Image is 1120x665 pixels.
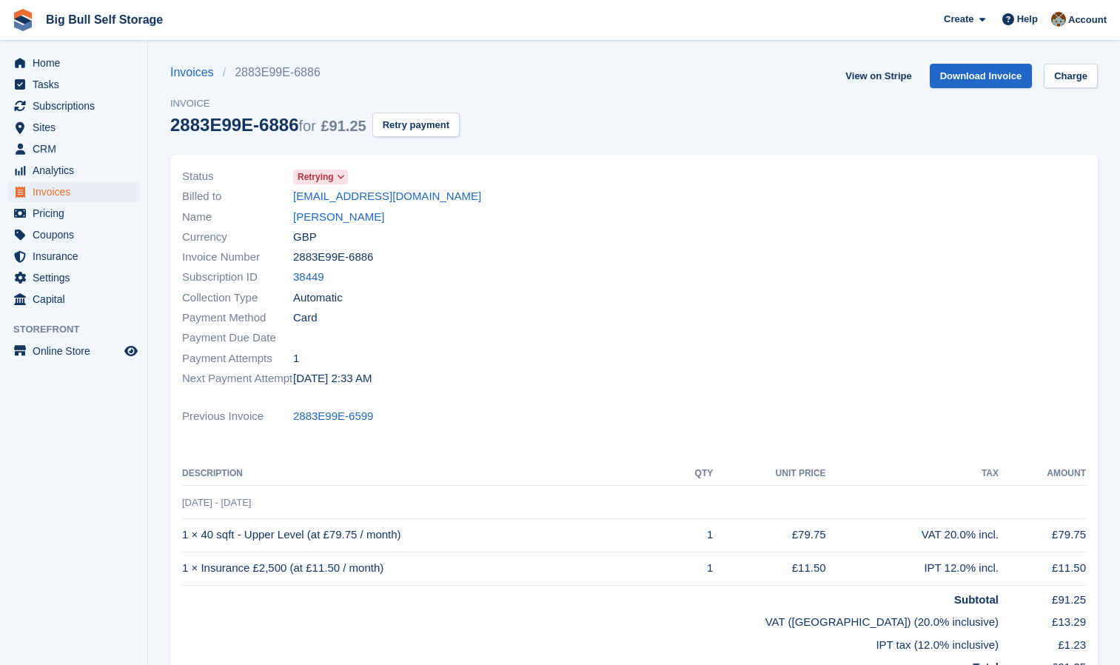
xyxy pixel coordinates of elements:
[672,552,713,585] td: 1
[7,160,140,181] a: menu
[293,188,481,205] a: [EMAIL_ADDRESS][DOMAIN_NAME]
[182,229,293,246] span: Currency
[999,608,1086,631] td: £13.29
[7,341,140,361] a: menu
[372,113,460,137] button: Retry payment
[182,608,999,631] td: VAT ([GEOGRAPHIC_DATA]) (20.0% inclusive)
[33,267,121,288] span: Settings
[298,170,334,184] span: Retrying
[713,552,825,585] td: £11.50
[182,518,672,552] td: 1 × 40 sqft - Upper Level (at £79.75 / month)
[293,408,373,425] a: 2883E99E-6599
[182,269,293,286] span: Subscription ID
[182,497,251,508] span: [DATE] - [DATE]
[826,462,999,486] th: Tax
[293,350,299,367] span: 1
[40,7,169,32] a: Big Bull Self Storage
[33,74,121,95] span: Tasks
[7,138,140,159] a: menu
[1068,13,1107,27] span: Account
[826,560,999,577] div: IPT 12.0% incl.
[293,209,384,226] a: [PERSON_NAME]
[672,462,713,486] th: QTY
[944,12,973,27] span: Create
[1044,64,1098,88] a: Charge
[182,209,293,226] span: Name
[7,96,140,116] a: menu
[33,246,121,267] span: Insurance
[293,168,348,185] a: Retrying
[33,224,121,245] span: Coupons
[7,267,140,288] a: menu
[293,269,324,286] a: 38449
[182,290,293,307] span: Collection Type
[33,181,121,202] span: Invoices
[170,64,223,81] a: Invoices
[930,64,1033,88] a: Download Invoice
[999,631,1086,654] td: £1.23
[293,310,318,327] span: Card
[999,462,1086,486] th: Amount
[170,64,460,81] nav: breadcrumbs
[7,117,140,138] a: menu
[1017,12,1038,27] span: Help
[999,518,1086,552] td: £79.75
[182,462,672,486] th: Description
[713,518,825,552] td: £79.75
[13,322,147,337] span: Storefront
[7,74,140,95] a: menu
[182,552,672,585] td: 1 × Insurance £2,500 (at £11.50 / month)
[7,203,140,224] a: menu
[182,188,293,205] span: Billed to
[33,203,121,224] span: Pricing
[170,115,366,135] div: 2883E99E-6886
[839,64,917,88] a: View on Stripe
[33,138,121,159] span: CRM
[7,181,140,202] a: menu
[33,160,121,181] span: Analytics
[182,310,293,327] span: Payment Method
[298,118,315,134] span: for
[826,527,999,544] div: VAT 20.0% incl.
[182,631,999,654] td: IPT tax (12.0% inclusive)
[182,330,293,347] span: Payment Due Date
[182,350,293,367] span: Payment Attempts
[33,53,121,73] span: Home
[293,229,317,246] span: GBP
[33,289,121,310] span: Capital
[182,168,293,185] span: Status
[672,518,713,552] td: 1
[33,341,121,361] span: Online Store
[7,289,140,310] a: menu
[999,552,1086,585] td: £11.50
[170,96,460,111] span: Invoice
[1051,12,1066,27] img: Mike Llewellen Palmer
[999,585,1086,608] td: £91.25
[293,249,373,266] span: 2883E99E-6886
[7,246,140,267] a: menu
[293,370,372,387] time: 2025-08-18 01:33:50 UTC
[321,118,366,134] span: £91.25
[7,53,140,73] a: menu
[293,290,343,307] span: Automatic
[33,117,121,138] span: Sites
[954,593,999,606] strong: Subtotal
[7,224,140,245] a: menu
[713,462,825,486] th: Unit Price
[182,249,293,266] span: Invoice Number
[12,9,34,31] img: stora-icon-8386f47178a22dfd0bd8f6a31ec36ba5ce8667c1dd55bd0f319d3a0aa187defe.svg
[182,408,293,425] span: Previous Invoice
[122,342,140,360] a: Preview store
[33,96,121,116] span: Subscriptions
[182,370,293,387] span: Next Payment Attempt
